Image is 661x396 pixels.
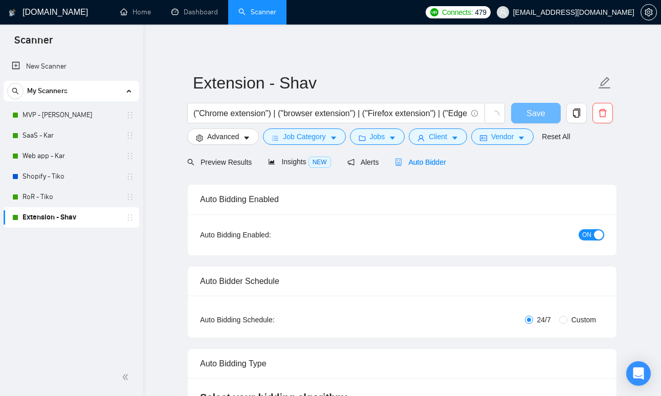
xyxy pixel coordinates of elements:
[23,125,120,146] a: SaaS - Kar
[207,131,239,142] span: Advanced
[200,185,604,214] div: Auto Bidding Enabled
[442,7,473,18] span: Connects:
[641,8,657,16] a: setting
[330,134,337,142] span: caret-down
[490,111,499,120] span: loading
[526,107,545,120] span: Save
[126,111,134,119] span: holder
[187,128,259,145] button: settingAdvancedcaret-down
[567,108,586,118] span: copy
[350,128,405,145] button: folderJobscaret-down
[126,172,134,181] span: holder
[347,158,379,166] span: Alerts
[23,187,120,207] a: RoR - Tiko
[126,193,134,201] span: holder
[395,159,402,166] span: robot
[471,128,534,145] button: idcardVendorcaret-down
[4,81,139,228] li: My Scanners
[451,134,458,142] span: caret-down
[4,56,139,77] li: New Scanner
[409,128,467,145] button: userClientcaret-down
[626,361,651,386] div: Open Intercom Messenger
[567,314,600,325] span: Custom
[347,159,355,166] span: notification
[471,110,478,117] span: info-circle
[187,159,194,166] span: search
[641,8,656,16] span: setting
[243,134,250,142] span: caret-down
[200,349,604,378] div: Auto Bidding Type
[283,131,325,142] span: Job Category
[23,105,120,125] a: MVP - [PERSON_NAME]
[200,267,604,296] div: Auto Bidder Schedule
[193,70,596,96] input: Scanner name...
[268,158,330,166] span: Insights
[120,8,151,16] a: homeHome
[430,8,438,16] img: upwork-logo.png
[511,103,561,123] button: Save
[542,131,570,142] a: Reset All
[641,4,657,20] button: setting
[122,372,132,382] span: double-left
[566,103,587,123] button: copy
[475,7,486,18] span: 479
[196,134,203,142] span: setting
[533,314,555,325] span: 24/7
[263,128,345,145] button: barsJob Categorycaret-down
[23,166,120,187] a: Shopify - Tiko
[359,134,366,142] span: folder
[480,134,487,142] span: idcard
[592,103,613,123] button: delete
[27,81,68,101] span: My Scanners
[309,157,331,168] span: NEW
[417,134,425,142] span: user
[200,229,335,240] div: Auto Bidding Enabled:
[491,131,514,142] span: Vendor
[12,56,131,77] a: New Scanner
[389,134,396,142] span: caret-down
[7,83,24,99] button: search
[582,229,591,240] span: ON
[126,131,134,140] span: holder
[499,9,506,16] span: user
[23,207,120,228] a: Extension - Shav
[126,213,134,222] span: holder
[429,131,447,142] span: Client
[6,33,61,54] span: Scanner
[200,314,335,325] div: Auto Bidding Schedule:
[593,108,612,118] span: delete
[187,158,252,166] span: Preview Results
[370,131,385,142] span: Jobs
[268,158,275,165] span: area-chart
[8,87,23,95] span: search
[171,8,218,16] a: dashboardDashboard
[193,107,467,120] input: Search Freelance Jobs...
[598,76,611,90] span: edit
[518,134,525,142] span: caret-down
[9,5,16,21] img: logo
[272,134,279,142] span: bars
[126,152,134,160] span: holder
[395,158,446,166] span: Auto Bidder
[238,8,276,16] a: searchScanner
[23,146,120,166] a: Web app - Kar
